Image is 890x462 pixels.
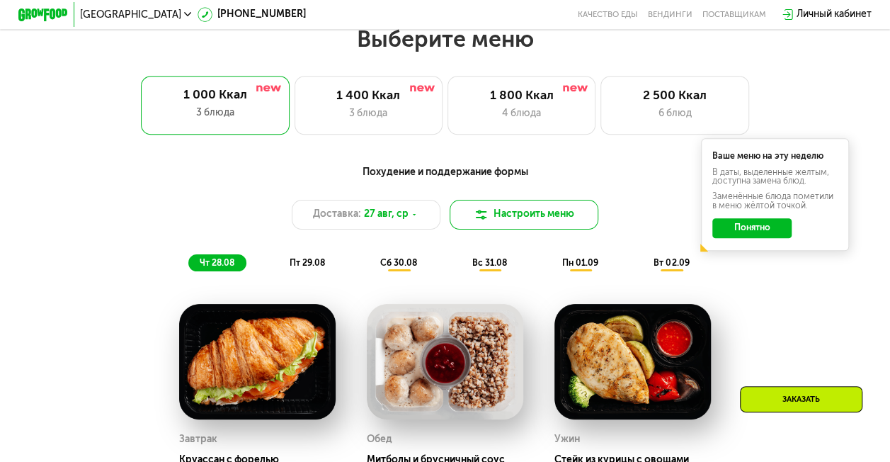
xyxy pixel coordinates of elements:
[712,168,838,185] div: В даты, выделенные желтым, доступна замена блюд.
[712,152,838,160] div: Ваше меню на эту неделю
[367,430,392,449] div: Обед
[80,10,181,20] span: [GEOGRAPHIC_DATA]
[562,258,598,268] span: пн 01.09
[472,258,507,268] span: вс 31.08
[307,89,430,103] div: 1 400 Ккал
[313,207,361,222] span: Доставка:
[200,258,234,268] span: чт 28.08
[740,386,862,412] div: Заказать
[614,106,736,121] div: 6 блюд
[614,89,736,103] div: 2 500 Ккал
[450,200,598,230] button: Настроить меню
[460,106,583,121] div: 4 блюда
[460,89,583,103] div: 1 800 Ккал
[554,430,580,449] div: Ужин
[154,88,277,103] div: 1 000 Ккал
[380,258,417,268] span: сб 30.08
[712,192,838,209] div: Заменённые блюда пометили в меню жёлтой точкой.
[179,430,217,449] div: Завтрак
[198,7,306,22] a: [PHONE_NUMBER]
[654,258,689,268] span: вт 02.09
[154,106,277,120] div: 3 блюда
[702,10,766,20] div: поставщикам
[290,258,325,268] span: пт 29.08
[40,25,850,53] h2: Выберите меню
[648,10,692,20] a: Вендинги
[578,10,638,20] a: Качество еды
[712,218,792,238] button: Понятно
[79,164,811,180] div: Похудение и поддержание формы
[364,207,409,222] span: 27 авг, ср
[307,106,430,121] div: 3 блюда
[797,7,872,22] div: Личный кабинет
